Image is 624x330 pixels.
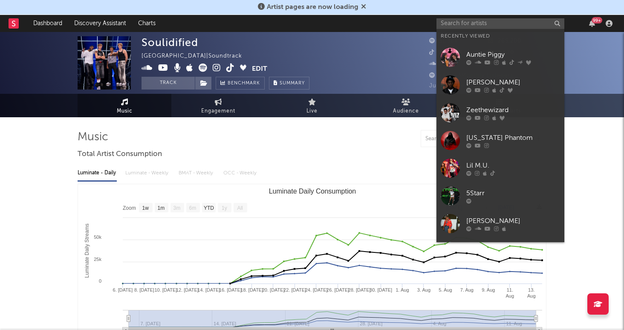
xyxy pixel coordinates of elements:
[436,18,564,29] input: Search for artists
[506,287,514,298] text: 11. Aug
[132,15,162,32] a: Charts
[466,188,560,199] div: 5Starr
[142,205,149,211] text: 1w
[589,20,595,27] button: 99+
[94,234,101,240] text: 50k
[527,287,536,298] text: 13. Aug
[429,73,513,78] span: 245,153 Monthly Listeners
[436,43,564,71] a: Auntie Piggy
[154,287,177,292] text: 10. [DATE]
[78,149,162,159] span: Total Artist Consumption
[429,50,462,55] span: 242,500
[134,287,154,292] text: 8. [DATE]
[269,77,309,90] button: Summary
[269,188,356,195] text: Luminate Daily Consumption
[267,4,358,11] span: Artist pages are now loading
[142,36,198,49] div: Soulidified
[436,154,564,182] a: Lil M.U.
[84,223,90,278] text: Luminate Daily Streams
[436,71,564,99] a: [PERSON_NAME]
[439,287,452,292] text: 5. Aug
[240,287,263,292] text: 18. [DATE]
[123,205,136,211] text: Zoom
[176,287,199,292] text: 12. [DATE]
[482,287,495,292] text: 9. Aug
[466,133,560,143] div: [US_STATE] Phantom
[27,15,68,32] a: Dashboard
[283,287,306,292] text: 22. [DATE]
[421,136,511,142] input: Search by song name or URL
[429,61,446,67] span: 26
[142,77,195,90] button: Track
[173,205,181,211] text: 3m
[99,278,101,284] text: 0
[197,287,220,292] text: 14. [DATE]
[94,257,101,262] text: 25k
[466,105,560,116] div: Zeethewizard
[237,205,243,211] text: All
[113,287,133,292] text: 6. [DATE]
[280,81,305,86] span: Summary
[204,205,214,211] text: YTD
[466,50,560,60] div: Auntie Piggy
[436,99,564,127] a: Zeethewizard
[78,94,171,117] a: Music
[228,78,260,89] span: Benchmark
[436,237,564,265] a: WESLEYFRANKLIN
[171,94,265,117] a: Engagement
[592,17,602,23] div: 99 +
[370,287,392,292] text: 30. [DATE]
[429,83,479,89] span: Jump Score: 97.2
[361,4,366,11] span: Dismiss
[436,210,564,237] a: [PERSON_NAME]
[429,38,458,44] span: 51,364
[142,51,252,61] div: [GEOGRAPHIC_DATA] | Soundtrack
[460,287,474,292] text: 7. Aug
[417,287,430,292] text: 3. Aug
[117,106,133,116] span: Music
[265,94,359,117] a: Live
[201,106,235,116] span: Engagement
[466,161,560,171] div: Lil M.U.
[441,31,560,41] div: Recently Viewed
[262,287,285,292] text: 20. [DATE]
[158,205,165,211] text: 1m
[466,216,560,226] div: [PERSON_NAME]
[393,106,419,116] span: Audience
[466,78,560,88] div: [PERSON_NAME]
[252,64,267,74] button: Edit
[436,182,564,210] a: 5Starr
[222,205,227,211] text: 1y
[78,166,117,180] div: Luminate - Daily
[396,287,409,292] text: 1. Aug
[348,287,371,292] text: 28. [DATE]
[68,15,132,32] a: Discovery Assistant
[305,287,328,292] text: 24. [DATE]
[306,106,318,116] span: Live
[326,287,349,292] text: 26. [DATE]
[359,94,453,117] a: Audience
[216,77,265,90] a: Benchmark
[189,205,196,211] text: 6m
[219,287,242,292] text: 16. [DATE]
[436,127,564,154] a: [US_STATE] Phantom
